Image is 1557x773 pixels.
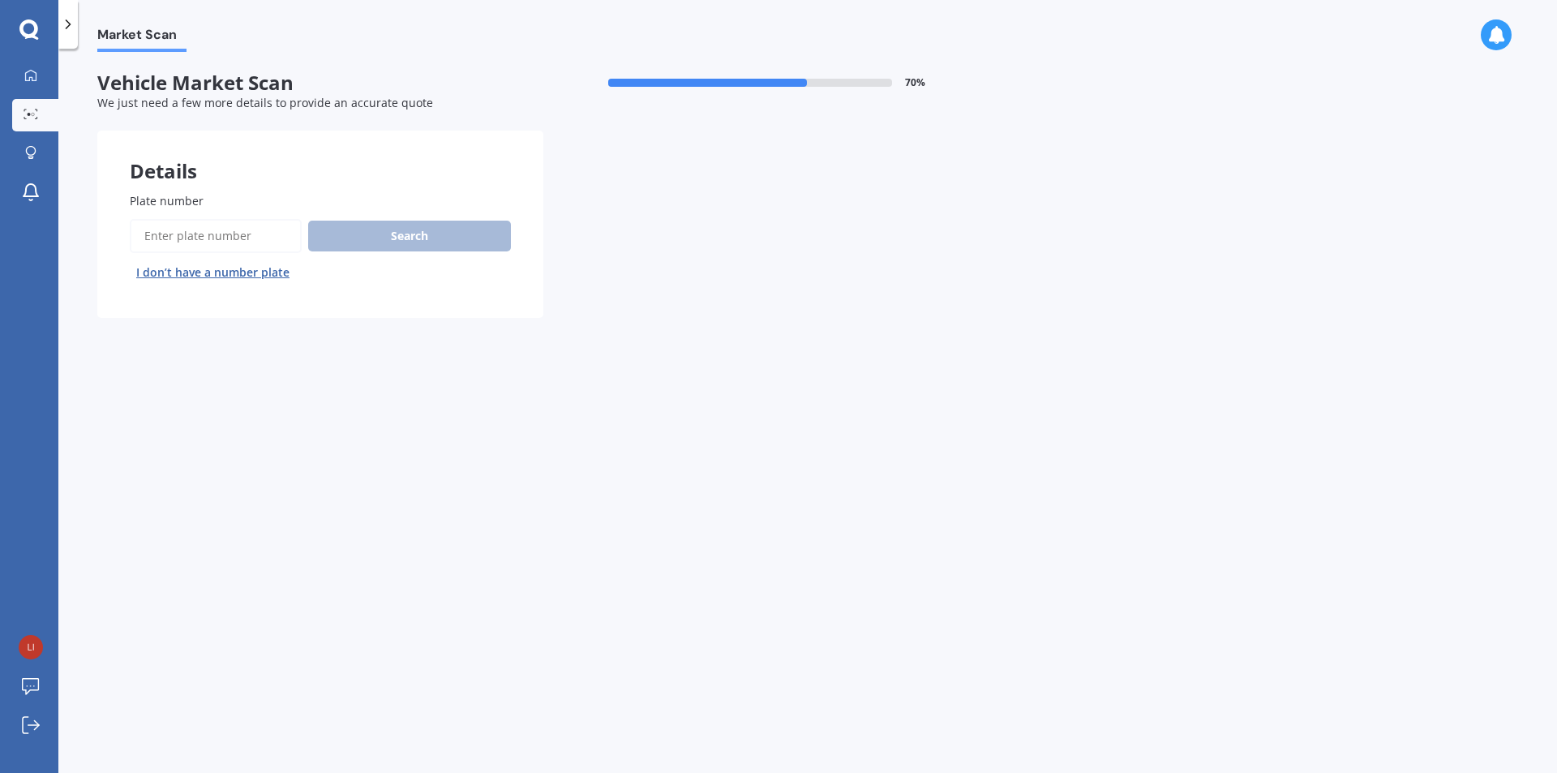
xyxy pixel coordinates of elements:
[97,27,187,49] span: Market Scan
[97,95,433,110] span: We just need a few more details to provide an accurate quote
[130,260,296,286] button: I don’t have a number plate
[19,635,43,659] img: 85268225b909f70e8c3511f414f11a0a
[130,219,302,253] input: Enter plate number
[905,77,925,88] span: 70 %
[97,71,543,95] span: Vehicle Market Scan
[130,193,204,208] span: Plate number
[97,131,543,179] div: Details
